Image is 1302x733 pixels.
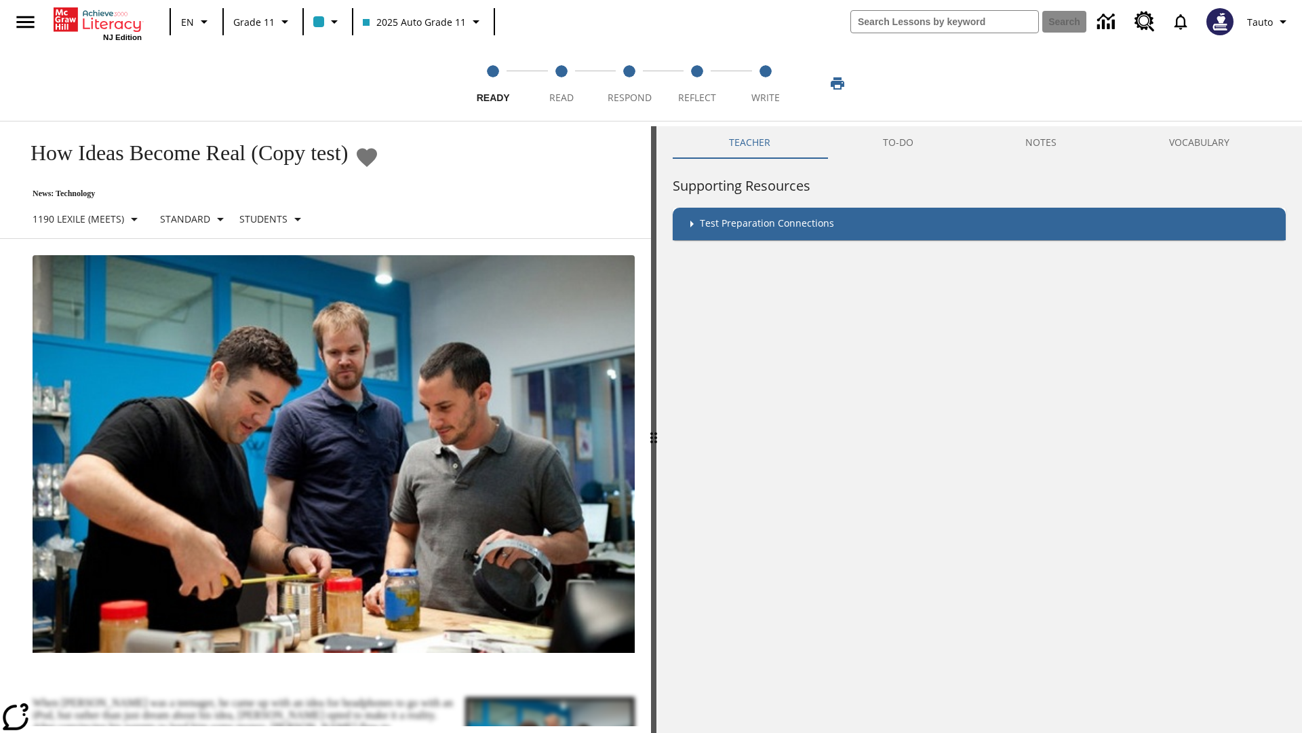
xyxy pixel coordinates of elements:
img: Quirky founder Ben Kaufman tests a new product with co-worker Gaz Brown and product inventor Jon ... [33,255,635,653]
span: Ready [477,92,510,103]
button: Language: EN, Select a language [175,10,218,34]
button: Print [816,71,859,96]
div: Instructional Panel Tabs [673,126,1286,159]
button: Class: 2025 Auto Grade 11, Select your class [357,10,490,34]
div: Home [54,5,142,41]
span: Read [549,91,574,104]
button: Grade: Grade 11, Select a grade [228,10,298,34]
img: Avatar [1206,8,1234,35]
button: Respond step 3 of 5 [590,46,669,121]
h1: How Ideas Become Real (Copy test) [16,140,348,166]
button: Reflect step 4 of 5 [658,46,736,121]
p: Standard [160,212,210,226]
button: Ready step 1 of 5 [454,46,532,121]
h6: Supporting Resources [673,175,1286,197]
button: Select Student [234,207,311,231]
p: 1190 Lexile (Meets) [33,212,124,226]
div: Press Enter or Spacebar and then press right and left arrow keys to move the slider [651,126,656,733]
button: Open side menu [5,2,45,42]
p: Students [239,212,288,226]
button: Select Lexile, 1190 Lexile (Meets) [27,207,148,231]
button: Profile/Settings [1242,10,1297,34]
span: Reflect [678,91,716,104]
a: Resource Center, Will open in new tab [1126,3,1163,40]
span: Tauto [1247,15,1273,29]
button: Scaffolds, Standard [155,207,234,231]
button: Write step 5 of 5 [726,46,805,121]
button: NOTES [970,126,1113,159]
p: News: Technology [16,189,379,199]
button: Select a new avatar [1198,4,1242,39]
span: Write [751,91,780,104]
a: Notifications [1163,4,1198,39]
a: Data Center [1089,3,1126,41]
span: Grade 11 [233,15,275,29]
p: Test Preparation Connections [700,216,834,232]
button: Read step 2 of 5 [521,46,600,121]
div: activity [656,126,1302,733]
button: Class color is light blue. Change class color [308,10,348,34]
div: Test Preparation Connections [673,208,1286,240]
span: NJ Edition [103,33,142,41]
button: Add to Favorites - How Ideas Become Real (Copy test) [355,145,379,169]
button: TO-DO [827,126,970,159]
button: VOCABULARY [1113,126,1286,159]
input: search field [851,11,1038,33]
span: Respond [608,91,652,104]
button: Teacher [673,126,827,159]
span: 2025 Auto Grade 11 [363,15,466,29]
span: EN [181,15,194,29]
